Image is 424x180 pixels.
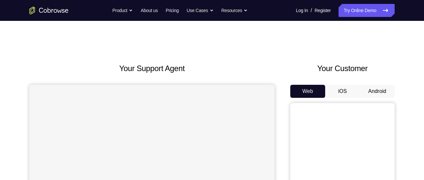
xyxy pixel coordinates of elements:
[310,7,312,14] span: /
[290,85,325,98] button: Web
[315,4,331,17] a: Register
[360,85,395,98] button: Android
[339,4,395,17] a: Try Online Demo
[290,63,395,74] h2: Your Customer
[187,4,213,17] button: Use Cases
[296,4,308,17] a: Log In
[141,4,158,17] a: About us
[113,4,133,17] button: Product
[325,85,360,98] button: iOS
[29,7,68,14] a: Go to the home page
[29,63,275,74] h2: Your Support Agent
[166,4,179,17] a: Pricing
[221,4,248,17] button: Resources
